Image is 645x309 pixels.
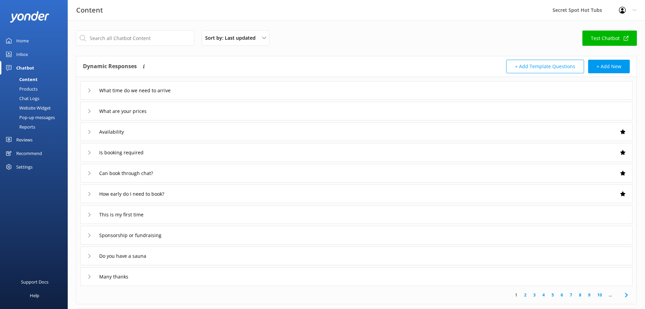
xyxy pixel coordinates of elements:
div: Home [16,34,29,47]
a: 9 [585,292,594,298]
div: Chatbot [16,61,34,75]
div: Help [30,289,39,302]
a: 6 [557,292,566,298]
a: 10 [594,292,605,298]
div: Content [4,75,38,84]
a: Pop-up messages [4,113,68,122]
div: Settings [16,160,33,174]
div: Reviews [16,133,33,147]
h4: Dynamic Responses [83,60,137,73]
a: Reports [4,122,68,132]
img: yonder-white-logo.png [10,11,49,22]
a: 5 [548,292,557,298]
a: 4 [539,292,548,298]
div: Chat Logs [4,94,39,103]
a: Test Chatbot [582,31,637,46]
a: 2 [521,292,530,298]
a: Website Widget [4,103,68,113]
span: ... [605,292,615,298]
a: Chat Logs [4,94,68,103]
button: + Add Template Questions [506,60,584,73]
div: Products [4,84,38,94]
div: Website Widget [4,103,51,113]
span: Sort by: Last updated [205,34,260,42]
a: 3 [530,292,539,298]
input: Search all Chatbot Content [76,31,194,46]
div: Recommend [16,147,42,160]
a: 7 [566,292,576,298]
div: Pop-up messages [4,113,55,122]
a: Content [4,75,68,84]
h3: Content [76,5,103,16]
a: 8 [576,292,585,298]
a: 1 [512,292,521,298]
a: Products [4,84,68,94]
div: Inbox [16,47,28,61]
div: Reports [4,122,35,132]
button: + Add New [588,60,630,73]
div: Support Docs [21,275,48,289]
